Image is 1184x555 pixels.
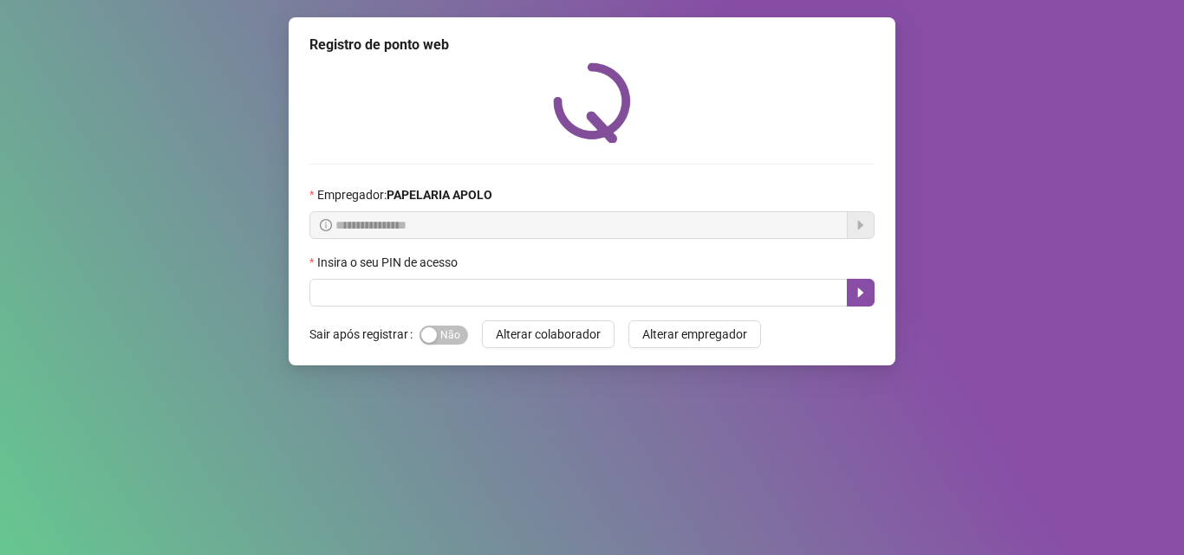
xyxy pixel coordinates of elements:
span: Alterar colaborador [496,325,601,344]
div: Registro de ponto web [309,35,875,55]
span: Empregador : [317,185,492,204]
img: QRPoint [553,62,631,143]
span: caret-right [854,286,868,300]
span: Alterar empregador [642,325,747,344]
label: Sair após registrar [309,320,420,348]
strong: PAPELARIA APOLO [387,188,492,202]
button: Alterar empregador [628,320,761,348]
button: Alterar colaborador [482,320,615,348]
span: info-circle [320,219,332,231]
label: Insira o seu PIN de acesso [309,253,469,272]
